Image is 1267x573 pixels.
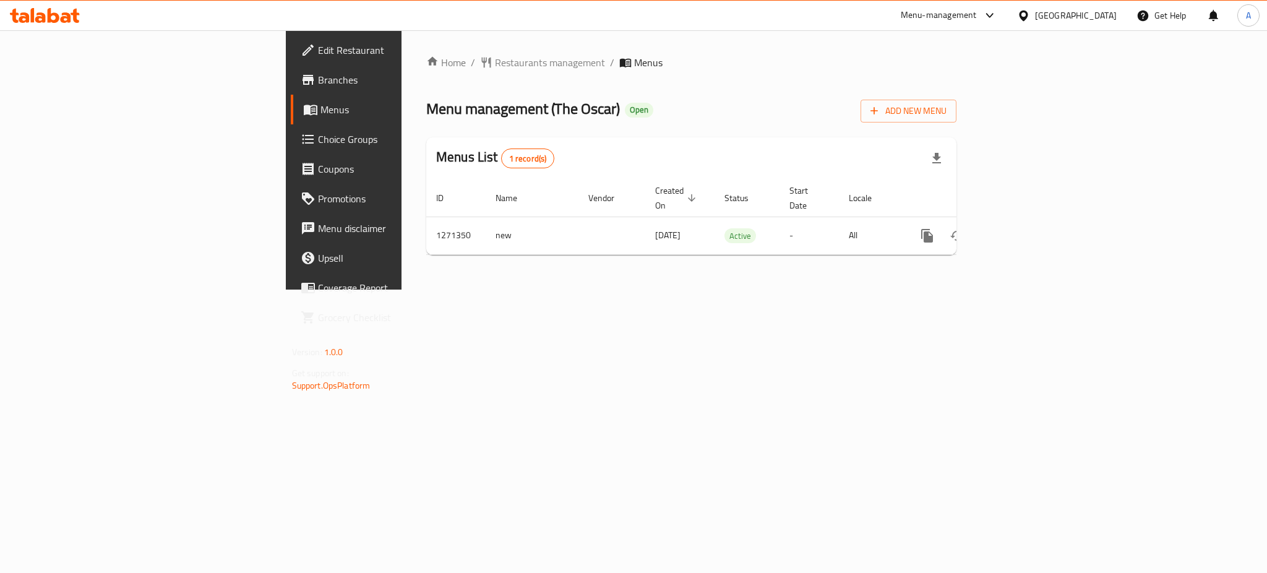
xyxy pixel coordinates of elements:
[724,228,756,243] div: Active
[318,251,487,265] span: Upsell
[849,191,888,205] span: Locale
[318,310,487,325] span: Grocery Checklist
[291,65,497,95] a: Branches
[291,243,497,273] a: Upsell
[318,280,487,295] span: Coverage Report
[318,162,487,176] span: Coupons
[318,72,487,87] span: Branches
[1246,9,1251,22] span: A
[495,55,605,70] span: Restaurants management
[436,191,460,205] span: ID
[922,144,951,173] div: Export file
[318,132,487,147] span: Choice Groups
[496,191,533,205] span: Name
[634,55,663,70] span: Menus
[724,229,756,243] span: Active
[318,191,487,206] span: Promotions
[724,191,765,205] span: Status
[588,191,630,205] span: Vendor
[789,183,824,213] span: Start Date
[292,377,371,394] a: Support.OpsPlatform
[625,103,653,118] div: Open
[426,55,956,70] nav: breadcrumb
[291,124,497,154] a: Choice Groups
[426,95,620,123] span: Menu management ( The Oscar )
[486,217,578,254] td: new
[502,153,554,165] span: 1 record(s)
[610,55,614,70] li: /
[291,303,497,332] a: Grocery Checklist
[901,8,977,23] div: Menu-management
[324,344,343,360] span: 1.0.0
[436,148,554,168] h2: Menus List
[903,179,1041,217] th: Actions
[291,95,497,124] a: Menus
[655,227,681,243] span: [DATE]
[320,102,487,117] span: Menus
[291,154,497,184] a: Coupons
[318,43,487,58] span: Edit Restaurant
[318,221,487,236] span: Menu disclaimer
[291,35,497,65] a: Edit Restaurant
[291,184,497,213] a: Promotions
[861,100,956,123] button: Add New Menu
[655,183,700,213] span: Created On
[292,365,349,381] span: Get support on:
[292,344,322,360] span: Version:
[291,273,497,303] a: Coverage Report
[839,217,903,254] td: All
[291,213,497,243] a: Menu disclaimer
[942,221,972,251] button: Change Status
[426,179,1041,255] table: enhanced table
[501,149,555,168] div: Total records count
[870,103,947,119] span: Add New Menu
[625,105,653,115] span: Open
[1035,9,1117,22] div: [GEOGRAPHIC_DATA]
[913,221,942,251] button: more
[780,217,839,254] td: -
[480,55,605,70] a: Restaurants management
